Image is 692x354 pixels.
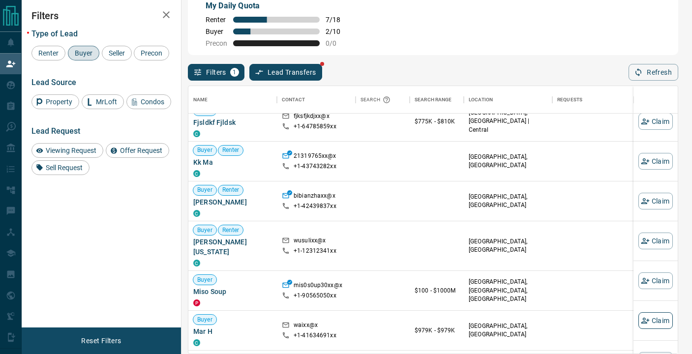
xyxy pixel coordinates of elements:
[218,186,243,194] span: Renter
[415,117,459,126] p: $775K - $810K
[188,64,244,81] button: Filters1
[294,162,336,171] p: +1- 43743282xx
[282,86,305,114] div: Contact
[117,147,166,154] span: Offer Request
[415,86,452,114] div: Search Range
[82,94,124,109] div: MrLoft
[92,98,120,106] span: MrLoft
[31,143,103,158] div: Viewing Request
[193,146,216,154] span: Buyer
[193,186,216,194] span: Buyer
[206,39,227,47] span: Precon
[294,292,336,300] p: +1- 90565050xx
[415,286,459,295] p: $100 - $1000M
[31,94,79,109] div: Property
[638,113,673,130] button: Claim
[31,126,80,136] span: Lead Request
[188,86,277,114] div: Name
[638,272,673,289] button: Claim
[193,118,272,127] span: Fjsldkf Fjldsk
[193,316,216,324] span: Buyer
[102,46,132,60] div: Seller
[193,130,200,137] div: condos.ca
[193,299,200,306] div: property.ca
[326,28,347,35] span: 2 / 10
[218,146,243,154] span: Renter
[106,143,169,158] div: Offer Request
[294,122,336,131] p: +1- 64785859xx
[193,210,200,217] div: condos.ca
[638,193,673,209] button: Claim
[193,86,208,114] div: Name
[638,233,673,249] button: Claim
[638,312,673,329] button: Claim
[294,192,335,202] p: bibianzhaxx@x
[31,29,78,38] span: Type of Lead
[277,86,356,114] div: Contact
[193,197,272,207] span: [PERSON_NAME]
[42,98,76,106] span: Property
[326,16,347,24] span: 7 / 18
[294,321,318,331] p: waixx@x
[137,49,166,57] span: Precon
[193,326,272,336] span: Mar H
[35,49,62,57] span: Renter
[469,237,547,254] p: [GEOGRAPHIC_DATA], [GEOGRAPHIC_DATA]
[294,152,336,162] p: 21319765xx@x
[294,281,342,292] p: mis0s0up30xx@x
[469,278,547,303] p: [GEOGRAPHIC_DATA], [GEOGRAPHIC_DATA], [GEOGRAPHIC_DATA]
[42,164,86,172] span: Sell Request
[193,260,200,266] div: condos.ca
[31,46,65,60] div: Renter
[193,339,200,346] div: condos.ca
[294,112,330,122] p: fjksfjkdjxx@x
[469,109,547,134] p: [GEOGRAPHIC_DATA], [GEOGRAPHIC_DATA] | Central
[410,86,464,114] div: Search Range
[361,86,393,114] div: Search
[193,226,216,235] span: Buyer
[193,170,200,177] div: condos.ca
[469,86,493,114] div: Location
[193,237,272,257] span: [PERSON_NAME][US_STATE]
[126,94,171,109] div: Condos
[105,49,128,57] span: Seller
[464,86,552,114] div: Location
[469,153,547,170] p: [GEOGRAPHIC_DATA], [GEOGRAPHIC_DATA]
[415,326,459,335] p: $979K - $979K
[294,236,326,247] p: wusulixx@x
[294,202,336,210] p: +1- 42439837xx
[71,49,96,57] span: Buyer
[218,226,243,235] span: Renter
[552,86,641,114] div: Requests
[206,16,227,24] span: Renter
[469,322,547,339] p: [GEOGRAPHIC_DATA], [GEOGRAPHIC_DATA]
[137,98,168,106] span: Condos
[629,64,678,81] button: Refresh
[249,64,323,81] button: Lead Transfers
[193,276,216,284] span: Buyer
[75,332,127,349] button: Reset Filters
[206,28,227,35] span: Buyer
[31,10,171,22] h2: Filters
[193,157,272,167] span: Kk Ma
[193,287,272,296] span: Miso Soup
[134,46,169,60] div: Precon
[68,46,99,60] div: Buyer
[42,147,100,154] span: Viewing Request
[294,331,336,340] p: +1- 41634691xx
[326,39,347,47] span: 0 / 0
[231,69,238,76] span: 1
[31,78,76,87] span: Lead Source
[638,153,673,170] button: Claim
[294,247,336,255] p: +1- 12312341xx
[469,193,547,209] p: [GEOGRAPHIC_DATA], [GEOGRAPHIC_DATA]
[31,160,90,175] div: Sell Request
[557,86,582,114] div: Requests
